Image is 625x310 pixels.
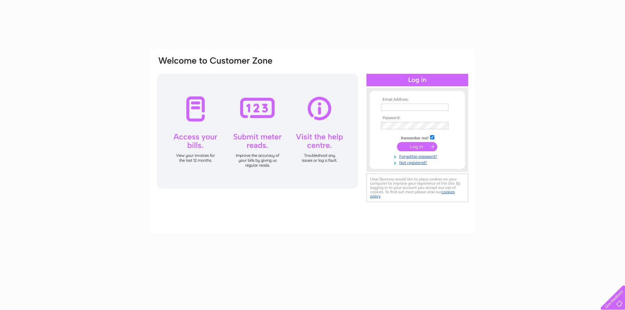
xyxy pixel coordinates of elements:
[381,159,455,165] a: Not registered?
[381,153,455,159] a: Forgotten password?
[379,134,455,141] td: Remember me?
[397,142,437,151] input: Submit
[366,174,468,202] div: Clear Business would like to place cookies on your computer to improve your experience of the sit...
[379,97,455,102] th: Email Address:
[370,190,455,198] a: cookies policy
[379,116,455,120] th: Password:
